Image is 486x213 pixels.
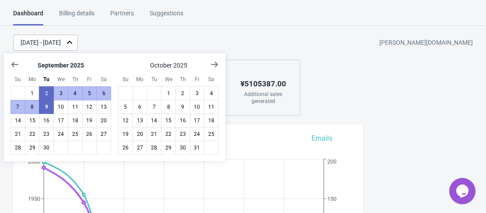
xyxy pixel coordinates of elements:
[204,114,219,128] button: October 18 2025
[175,100,190,114] button: October 9 2025
[53,100,68,114] button: September 10 2025
[175,86,190,100] button: October 2 2025
[68,114,83,128] button: September 18 2025
[175,141,190,155] button: October 30 2025
[25,141,40,155] button: September 29 2025
[118,100,133,114] button: October 5 2025
[190,72,205,87] div: Friday
[133,141,147,155] button: October 27 2025
[10,100,25,114] button: September 7 2025
[379,35,473,51] div: [PERSON_NAME][DOMAIN_NAME]
[68,100,83,114] button: September 11 2025
[59,9,94,24] div: Billing details
[25,72,40,87] div: Monday
[150,9,183,24] div: Suggestions
[82,114,97,128] button: September 19 2025
[39,127,54,141] button: September 23 2025
[53,72,68,87] div: Wednesday
[147,114,161,128] button: October 14 2025
[53,127,68,141] button: September 24 2025
[161,72,176,87] div: Wednesday
[39,72,54,87] div: Tuesday
[96,100,111,114] button: September 13 2025
[236,77,290,91] div: ¥ 5105387.00
[204,127,219,141] button: October 25 2025
[204,86,219,100] button: October 4 2025
[10,141,25,155] button: September 28 2025
[204,100,219,114] button: October 11 2025
[175,127,190,141] button: October 23 2025
[13,9,43,25] div: Dashboard
[53,86,68,100] button: September 3 2025
[449,178,477,204] iframe: chat widget
[118,141,133,155] button: October 26 2025
[190,114,205,128] button: October 17 2025
[206,57,222,72] button: Show next month, November 2025
[82,100,97,114] button: September 12 2025
[133,72,147,87] div: Monday
[147,72,161,87] div: Tuesday
[96,86,111,100] button: September 6 2025
[175,114,190,128] button: October 16 2025
[175,72,190,87] div: Thursday
[118,127,133,141] button: October 19 2025
[96,114,111,128] button: September 20 2025
[10,72,25,87] div: Sunday
[110,9,134,24] div: Partners
[147,141,161,155] button: October 28 2025
[147,100,161,114] button: October 7 2025
[82,72,97,87] div: Friday
[10,127,25,141] button: September 21 2025
[28,195,40,202] tspan: 1950
[161,100,176,114] button: October 8 2025
[25,127,40,141] button: September 22 2025
[133,127,147,141] button: October 20 2025
[96,72,111,87] div: Saturday
[133,114,147,128] button: October 13 2025
[190,100,205,114] button: October 10 2025
[7,57,23,72] button: Show previous month, August 2025
[68,127,83,141] button: September 25 2025
[68,72,83,87] div: Thursday
[161,114,176,128] button: October 15 2025
[161,141,176,155] button: October 29 2025
[39,86,54,100] button: September 2 2025
[53,114,68,128] button: September 17 2025
[327,195,336,202] tspan: 150
[204,72,219,87] div: Saturday
[39,114,54,128] button: September 16 2025
[161,127,176,141] button: October 22 2025
[82,127,97,141] button: September 26 2025
[25,100,40,114] button: September 8 2025
[25,86,40,100] button: September 1 2025
[147,127,161,141] button: October 21 2025
[68,86,83,100] button: September 4 2025
[236,91,290,105] div: Additional sales generated
[133,100,147,114] button: October 6 2025
[39,141,54,155] button: September 30 2025
[21,38,61,47] div: [DATE] - [DATE]
[96,127,111,141] button: September 27 2025
[190,86,205,100] button: October 3 2025
[82,86,97,100] button: September 5 2025
[25,114,40,128] button: September 15 2025
[327,158,336,165] tspan: 200
[39,100,54,114] button: Today September 9 2025
[10,114,25,128] button: September 14 2025
[190,127,205,141] button: October 24 2025
[118,72,133,87] div: Sunday
[118,114,133,128] button: October 12 2025
[161,86,176,100] button: October 1 2025
[190,141,205,155] button: October 31 2025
